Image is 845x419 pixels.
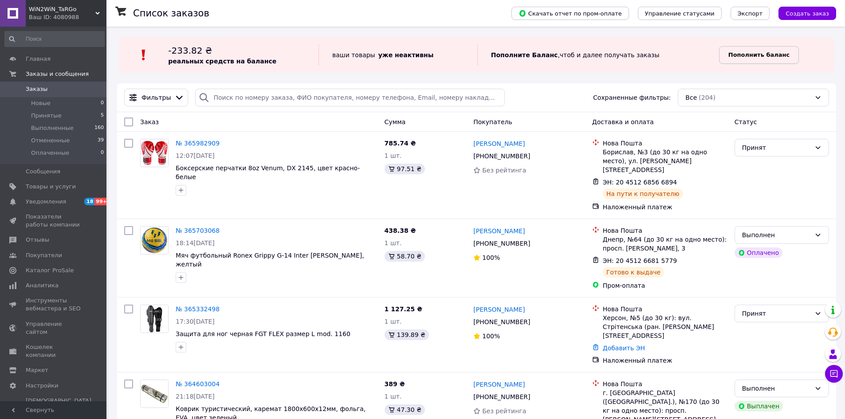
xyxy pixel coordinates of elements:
[685,93,697,102] span: Все
[603,267,664,278] div: Готово к выдаче
[176,380,220,388] a: № 364603004
[176,330,350,337] a: Защита для ног черная FGT FLEX размер L mod. 1160
[477,44,719,66] div: , чтоб и далее получать заказы
[378,51,434,59] b: уже неактивны
[603,148,727,174] div: Борислав, №3 (до 30 кг на одно место), ул. [PERSON_NAME][STREET_ADDRESS]
[84,198,94,205] span: 18
[26,343,82,359] span: Кошелек компании
[603,139,727,148] div: Нова Пошта
[101,149,104,157] span: 0
[603,305,727,313] div: Нова Пошта
[29,13,106,21] div: Ваш ID: 4080988
[176,227,220,234] a: № 365703068
[26,85,47,93] span: Заказы
[735,118,757,125] span: Статус
[26,320,82,336] span: Управление сайтом
[26,183,76,191] span: Товары и услуги
[385,404,425,415] div: 47.30 ₴
[472,391,532,403] div: [PHONE_NUMBER]
[31,124,74,132] span: Выполненные
[482,167,526,174] span: Без рейтинга
[472,150,532,162] div: [PHONE_NUMBER]
[385,118,406,125] span: Сумма
[593,93,671,102] span: Сохраненные фильтры:
[141,305,168,333] img: Фото товару
[778,7,836,20] button: Создать заказ
[603,235,727,253] div: Днепр, №64 (до 30 кг на одно место): просп. [PERSON_NAME], 3
[473,118,512,125] span: Покупатель
[603,345,645,352] a: Добавить ЭН
[31,149,69,157] span: Оплаченные
[318,44,477,66] div: ваши товары
[140,380,169,408] a: Фото товару
[603,179,677,186] span: ЭН: 20 4512 6856 6894
[176,164,360,180] a: Боксерские перчатки 8oz Venum, DX 2145, цвет красно-белые
[603,313,727,340] div: Херсон, №5 (до 30 кг): вул. Стрітенська (ран. [PERSON_NAME][STREET_ADDRESS]
[645,10,715,17] span: Управление статусами
[719,46,799,64] a: Пополнить баланс
[491,51,558,59] b: Пополните Баланс
[731,7,770,20] button: Экспорт
[137,48,150,62] img: :exclamation:
[603,257,677,264] span: ЭН: 20 4512 6681 5779
[176,305,220,313] a: № 365332498
[141,93,171,102] span: Фильтры
[26,198,66,206] span: Уведомления
[385,393,402,400] span: 1 шт.
[603,356,727,365] div: Наложенный платеж
[31,137,70,145] span: Отмененные
[638,7,722,20] button: Управление статусами
[519,9,622,17] span: Скачать отчет по пром-оплате
[770,9,836,16] a: Создать заказ
[385,164,425,174] div: 97.51 ₴
[603,281,727,290] div: Пром-оплата
[385,305,423,313] span: 1 127.25 ₴
[482,333,500,340] span: 100%
[385,329,429,340] div: 139.89 ₴
[511,7,629,20] button: Скачать отчет по пром-оплате
[385,251,425,262] div: 58.70 ₴
[141,139,168,167] img: Фото товару
[786,10,829,17] span: Создать заказ
[94,124,104,132] span: 160
[141,227,168,254] img: Фото товару
[385,140,416,147] span: 785.74 ₴
[26,168,60,176] span: Сообщения
[31,112,62,120] span: Принятые
[29,5,95,13] span: WiN2WiN_TaRGo
[176,140,220,147] a: № 365982909
[176,252,364,268] span: Мяч футбольный Ronex Grippy G-14 Inter [PERSON_NAME], желтый
[473,227,525,235] a: [PERSON_NAME]
[603,226,727,235] div: Нова Пошта
[176,152,215,159] span: 12:07[DATE]
[603,203,727,211] div: Наложенный платеж
[26,382,58,390] span: Настройки
[133,8,209,19] h1: Список заказов
[473,380,525,389] a: [PERSON_NAME]
[699,94,715,101] span: (204)
[385,380,405,388] span: 389 ₴
[825,365,843,383] button: Чат с покупателем
[385,239,402,247] span: 1 шт.
[140,305,169,333] a: Фото товару
[140,226,169,255] a: Фото товару
[101,99,104,107] span: 0
[26,70,89,78] span: Заказы и сообщения
[26,236,49,244] span: Отзывы
[482,407,526,415] span: Без рейтинга
[742,230,811,240] div: Выполнен
[168,58,276,65] b: реальных средств на балансе
[472,237,532,250] div: [PHONE_NUMBER]
[742,309,811,318] div: Принят
[728,51,790,58] b: Пополнить баланс
[31,99,51,107] span: Новые
[26,266,74,274] span: Каталог ProSale
[101,112,104,120] span: 5
[385,227,416,234] span: 438.38 ₴
[26,251,62,259] span: Покупатели
[176,393,215,400] span: 21:18[DATE]
[4,31,105,47] input: Поиск
[742,143,811,153] div: Принят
